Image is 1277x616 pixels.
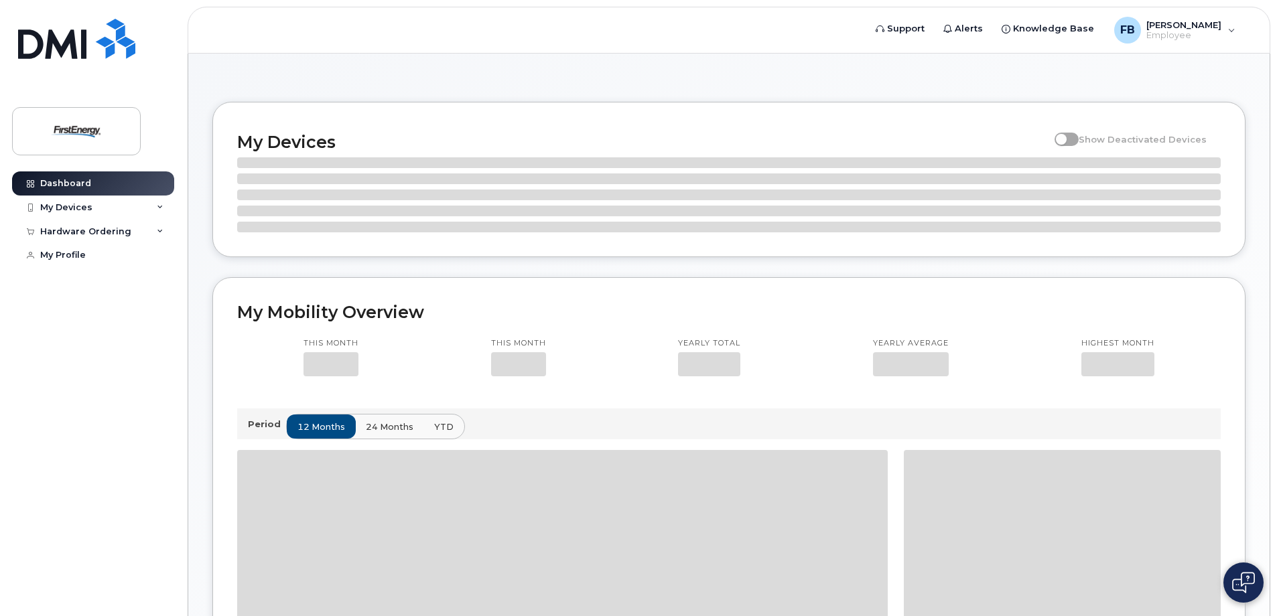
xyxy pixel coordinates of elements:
p: Yearly average [873,338,949,349]
span: YTD [434,420,454,433]
p: This month [491,338,546,349]
span: 24 months [366,420,413,433]
input: Show Deactivated Devices [1055,127,1065,137]
p: This month [304,338,358,349]
p: Highest month [1081,338,1154,349]
h2: My Devices [237,132,1048,152]
p: Period [248,418,286,431]
p: Yearly total [678,338,740,349]
img: Open chat [1232,572,1255,593]
h2: My Mobility Overview [237,302,1221,322]
span: Show Deactivated Devices [1079,134,1207,145]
